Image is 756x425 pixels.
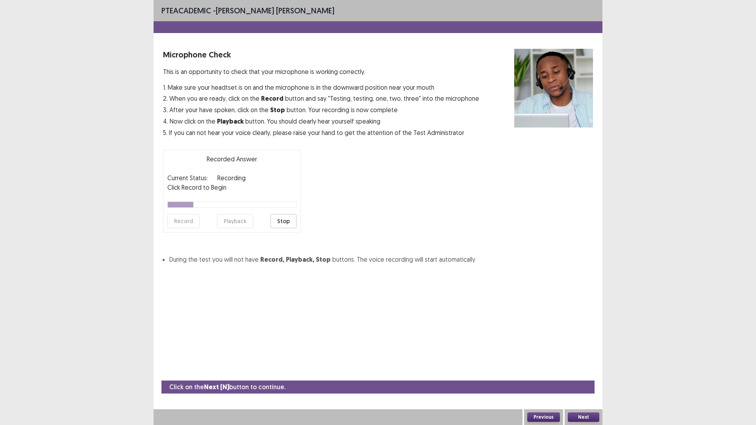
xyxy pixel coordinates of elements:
p: Microphone Check [163,49,479,61]
button: Previous [527,412,560,422]
p: 4. Now click on the button. You should clearly hear yourself speaking [163,116,479,126]
strong: Playback, [286,255,314,264]
p: 3. After your have spoken, click on the button. Your recording is now complete [163,105,479,115]
button: Stop [271,214,296,228]
strong: Stop [316,255,331,264]
button: Playback [217,214,253,228]
p: This is an opportunity to check that your microphone is working correctly. [163,67,479,76]
button: Record [167,214,200,228]
button: Next [568,412,599,422]
p: recording [217,173,246,183]
strong: Record, [260,255,284,264]
p: 5. If you can not hear your voice clearly, please raise your hand to get the attention of the Tes... [163,128,479,137]
p: Current Status: [167,173,208,183]
p: Recorded Answer [167,154,296,164]
img: microphone check [514,49,593,128]
strong: Playback [217,117,244,126]
strong: Stop [270,106,285,114]
strong: Next (N) [204,383,229,391]
strong: Record [261,94,283,103]
p: Click Record to Begin [167,183,296,192]
p: - [PERSON_NAME] [PERSON_NAME] [161,5,334,17]
li: During the test you will not have buttons. The voice recording will start automatically [169,255,593,264]
p: 1. Make sure your headtset is on and the microphone is in the downward position near your mouth [163,83,479,92]
p: 2. When you are ready, click on the button and say "Testing, testing, one, two, three" into the m... [163,94,479,103]
span: PTE academic [161,6,211,15]
p: Click on the button to continue. [169,382,285,392]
